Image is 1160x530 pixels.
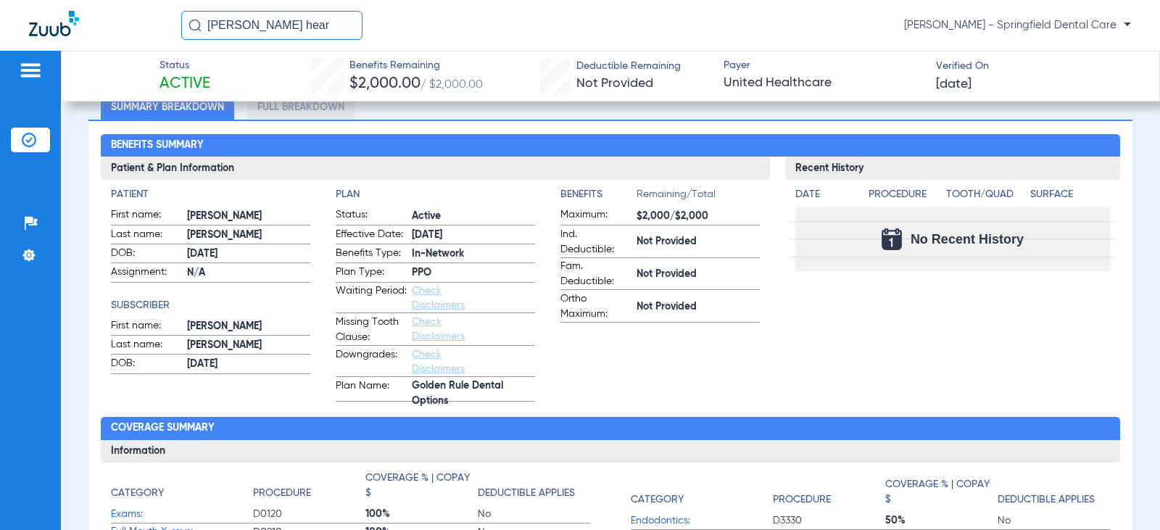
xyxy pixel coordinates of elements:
span: No Recent History [911,232,1024,247]
span: Last name: [111,337,182,355]
span: Not Provided [637,267,760,282]
li: Full Breakdown [247,94,355,120]
span: [DATE] [187,247,310,262]
span: Last name: [111,227,182,244]
span: Benefits Remaining [349,58,483,73]
span: Plan Name: [336,378,407,402]
app-breakdown-title: Procedure [869,187,940,207]
app-breakdown-title: Procedure [773,471,885,513]
span: Endodontics: [631,513,773,529]
span: No [478,507,590,521]
span: Status: [336,207,407,225]
app-breakdown-title: Tooth/Quad [946,187,1025,207]
img: hamburger-icon [19,62,42,79]
span: Not Provided [576,77,653,90]
h4: Category [111,486,164,501]
span: [PERSON_NAME] [187,209,310,224]
a: Check Disclaimers [412,349,465,374]
h4: Subscriber [111,298,310,313]
h4: Category [631,492,684,508]
span: Remaining/Total [637,187,760,207]
span: Missing Tooth Clause: [336,315,407,345]
span: Assignment: [111,265,182,282]
app-breakdown-title: Procedure [253,471,365,506]
app-breakdown-title: Surface [1030,187,1109,207]
span: Deductible Remaining [576,59,681,74]
h2: Benefits Summary [101,134,1119,157]
h4: Deductible Applies [998,492,1095,508]
span: Not Provided [637,299,760,315]
span: First name: [111,318,182,336]
span: [DATE] [936,75,971,94]
app-breakdown-title: Benefits [560,187,637,207]
a: Check Disclaimers [412,286,465,310]
span: Payer [724,58,924,73]
h3: Patient & Plan Information [101,157,770,180]
span: [PERSON_NAME] [187,319,310,334]
span: 100% [365,507,478,521]
span: Benefits Type: [336,246,407,263]
app-breakdown-title: Category [631,471,773,513]
app-breakdown-title: Coverage % | Copay $ [365,471,478,506]
h4: Procedure [773,492,831,508]
span: [DATE] [187,357,310,372]
span: [PERSON_NAME] [187,338,310,353]
li: Summary Breakdown [101,94,234,120]
span: DOB: [111,246,182,263]
img: Zuub Logo [29,11,79,36]
a: Check Disclaimers [412,317,465,341]
h3: Recent History [785,157,1119,180]
span: Ortho Maximum: [560,291,631,322]
img: Search Icon [188,19,202,32]
span: D3330 [773,513,885,528]
h3: Information [101,440,1119,463]
span: Plan Type: [336,265,407,282]
span: $2,000/$2,000 [637,209,760,224]
span: Status [159,58,210,73]
app-breakdown-title: Category [111,471,253,506]
span: Golden Rule Dental Options [412,386,535,401]
h4: Deductible Applies [478,486,575,501]
app-breakdown-title: Deductible Applies [998,471,1110,513]
h4: Date [795,187,856,202]
span: Not Provided [637,234,760,249]
span: PPO [412,265,535,281]
span: Maximum: [560,207,631,225]
span: D0120 [253,507,365,521]
span: DOB: [111,356,182,373]
span: Fam. Deductible: [560,259,631,289]
span: United Healthcare [724,74,924,92]
span: [PERSON_NAME] - Springfield Dental Care [904,18,1131,33]
span: Exams: [111,507,253,522]
h4: Coverage % | Copay $ [365,471,471,501]
h4: Tooth/Quad [946,187,1025,202]
h4: Patient [111,187,310,202]
input: Search for patients [181,11,362,40]
h2: Coverage Summary [101,417,1119,440]
span: [PERSON_NAME] [187,228,310,243]
span: Downgrades: [336,347,407,376]
span: [DATE] [412,228,535,243]
span: Waiting Period: [336,283,407,312]
h4: Procedure [869,187,940,202]
span: / $2,000.00 [420,79,483,91]
span: 50% [885,513,998,528]
span: N/A [187,265,310,281]
span: First name: [111,207,182,225]
span: Effective Date: [336,227,407,244]
h4: Plan [336,187,535,202]
app-breakdown-title: Date [795,187,856,207]
span: Active [412,209,535,224]
span: $2,000.00 [349,76,420,91]
h4: Coverage % | Copay $ [885,477,990,508]
img: Calendar [882,228,902,250]
span: Verified On [936,59,1136,74]
span: No [998,513,1110,528]
app-breakdown-title: Coverage % | Copay $ [885,471,998,513]
span: In-Network [412,247,535,262]
app-breakdown-title: Deductible Applies [478,471,590,506]
h4: Surface [1030,187,1109,202]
